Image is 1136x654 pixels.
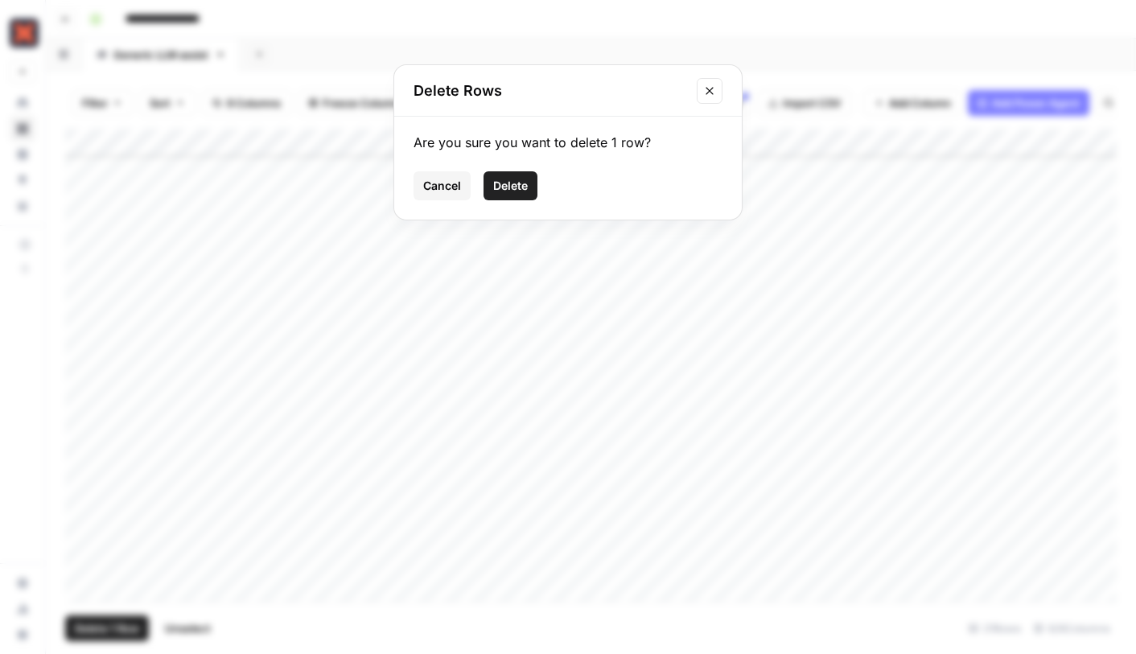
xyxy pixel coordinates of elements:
h2: Delete Rows [414,80,687,102]
span: Cancel [423,178,461,194]
button: Delete [484,171,537,200]
button: Cancel [414,171,471,200]
div: Are you sure you want to delete 1 row? [414,133,722,152]
span: Delete [493,178,528,194]
button: Close modal [697,78,722,104]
